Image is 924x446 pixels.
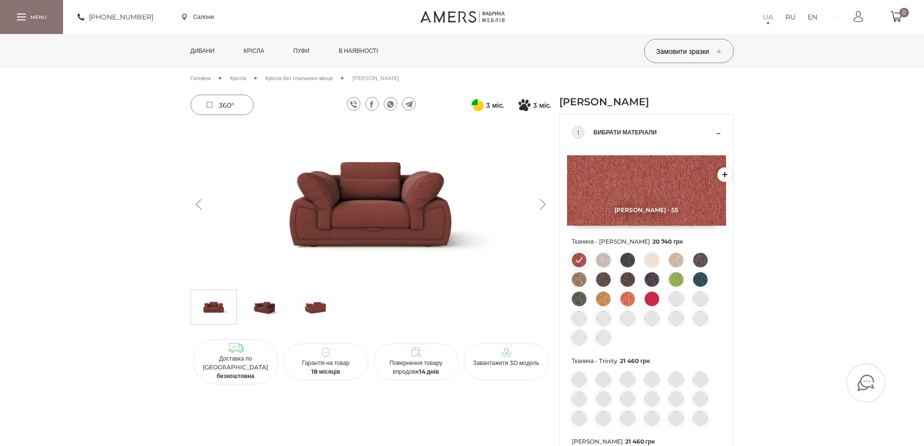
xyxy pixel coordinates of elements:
img: Etna - 55 [567,155,726,226]
p: Гарантія на товар [287,359,365,376]
a: viber [347,97,360,111]
span: Тканина - [PERSON_NAME] [572,235,721,248]
a: Крісла [236,34,271,68]
b: 14 днів [419,368,439,375]
p: Доставка по [GEOGRAPHIC_DATA] [197,354,275,380]
button: Previous [191,199,208,210]
span: Замовити зразки [656,47,721,56]
b: 18 місяців [311,368,340,375]
span: [PERSON_NAME] - 55 [567,206,726,214]
a: EN [808,11,817,23]
button: Замовити зразки [644,39,734,63]
span: 3 міс. [533,99,551,111]
a: Крісла без спального місця [265,74,333,83]
span: Крісла без спального місця [265,75,333,82]
a: UA [763,11,773,23]
span: Тканина - Trinity [572,355,721,367]
a: 360° [191,95,254,115]
span: 360° [219,101,234,110]
div: 1 [572,126,584,139]
button: Next [535,199,551,210]
span: 3 міс. [486,99,504,111]
a: Головна [191,74,211,83]
span: Вибрати матеріали [594,127,714,138]
span: 21 460 грн [620,357,650,364]
span: Крісла [230,75,246,82]
a: Крісла [230,74,246,83]
a: Салони [182,13,214,21]
a: RU [785,11,795,23]
a: facebook [365,97,379,111]
span: 21 460 грн [625,438,655,445]
a: [PHONE_NUMBER] [78,11,153,23]
h1: [PERSON_NAME] [559,95,671,109]
span: 0 [899,8,909,17]
a: Дивани [183,34,222,68]
span: 20 740 грн [652,238,683,245]
svg: Покупка частинами від Монобанку [519,99,531,111]
p: Повернення товару впродовж [377,359,455,376]
p: Завантажити 3D модель [468,359,545,367]
b: безкоштовна [217,372,255,380]
img: Крісло ДЖЕММА s-2 [294,293,337,322]
img: Крісло ДЖЕММА s-0 [193,293,235,322]
img: Крісло ДЖЕММА s-1 [243,293,286,322]
svg: Оплата частинами від ПриватБанку [471,99,484,111]
span: Головна [191,75,211,82]
a: Пуфи [286,34,317,68]
a: в наявності [331,34,385,68]
img: Крісло ДЖЕММА -0 [191,124,551,285]
a: telegram [402,97,416,111]
a: whatsapp [384,97,397,111]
